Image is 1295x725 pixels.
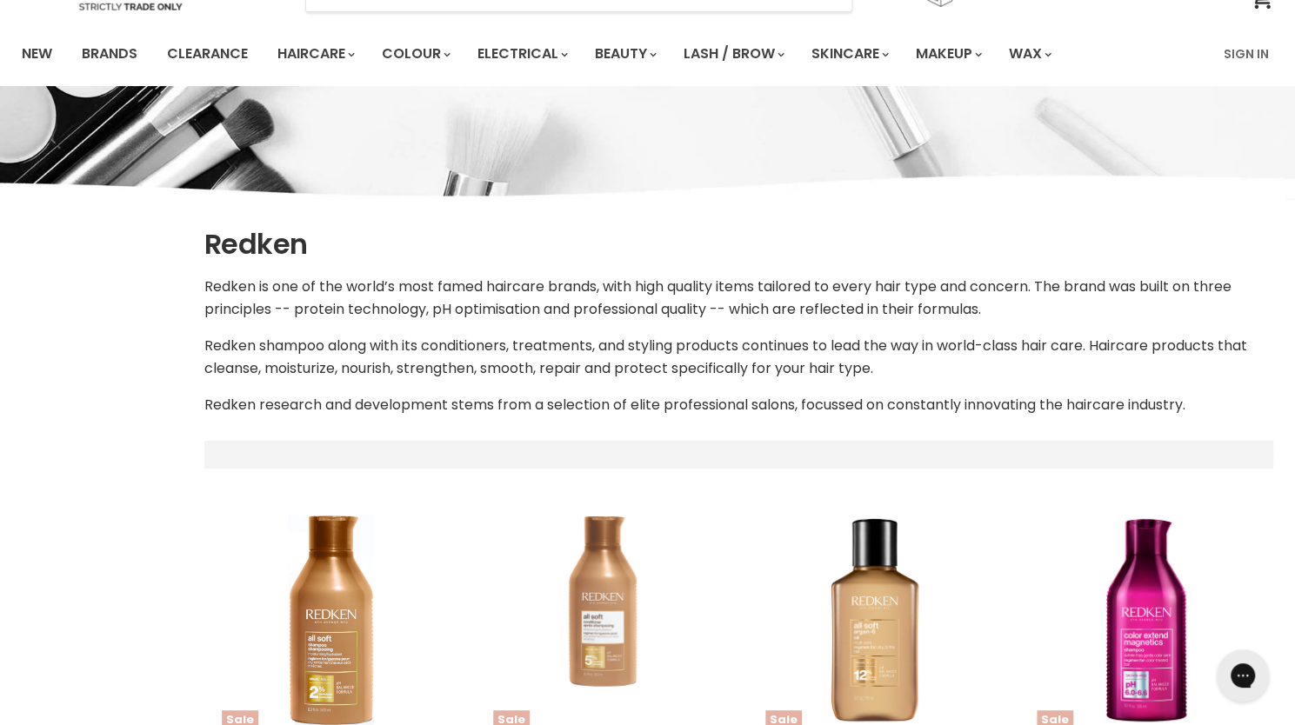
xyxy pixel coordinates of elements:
[1213,36,1279,72] a: Sign In
[582,36,667,72] a: Beauty
[9,29,1139,79] ul: Main menu
[9,36,65,72] a: New
[798,36,899,72] a: Skincare
[369,36,461,72] a: Colour
[1208,643,1278,708] iframe: Gorgias live chat messenger
[264,36,365,72] a: Haircare
[204,395,1185,415] span: Redken research and development stems from a selection of elite professional salons, focussed on ...
[464,36,578,72] a: Electrical
[69,36,150,72] a: Brands
[996,36,1062,72] a: Wax
[671,36,795,72] a: Lash / Brow
[204,226,1273,263] h1: Redken
[204,276,1273,321] p: Redken is one of the world’s most famed haircare brands, with high quality items tailored to ever...
[903,36,992,72] a: Makeup
[154,36,261,72] a: Clearance
[204,335,1273,380] p: Redken shampoo along with its conditioners, treatments, and styling products continues to lead th...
